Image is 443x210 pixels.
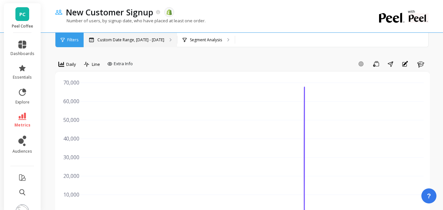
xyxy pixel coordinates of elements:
p: Number of users, by signup date, who have placed at least one order. [55,18,206,24]
span: Line [92,61,100,67]
span: essentials [13,75,32,80]
span: Extra Info [114,61,133,67]
p: Custom Date Range, [DATE] - [DATE] [97,37,164,43]
img: header icon [55,10,63,15]
p: Peel Coffee [10,24,34,29]
span: Daily [66,61,76,67]
img: api.shopify.svg [166,9,172,15]
span: audiences [12,149,32,154]
span: Filters [67,37,78,43]
span: dashboards [10,51,34,56]
span: PC [19,10,26,18]
span: metrics [14,123,30,128]
span: explore [15,100,30,105]
span: ? [427,191,431,200]
p: Segment Analysis [190,37,222,43]
button: ? [421,188,436,203]
p: New Customer Signup [66,7,153,18]
img: partner logo [408,13,429,23]
p: with [408,10,429,13]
